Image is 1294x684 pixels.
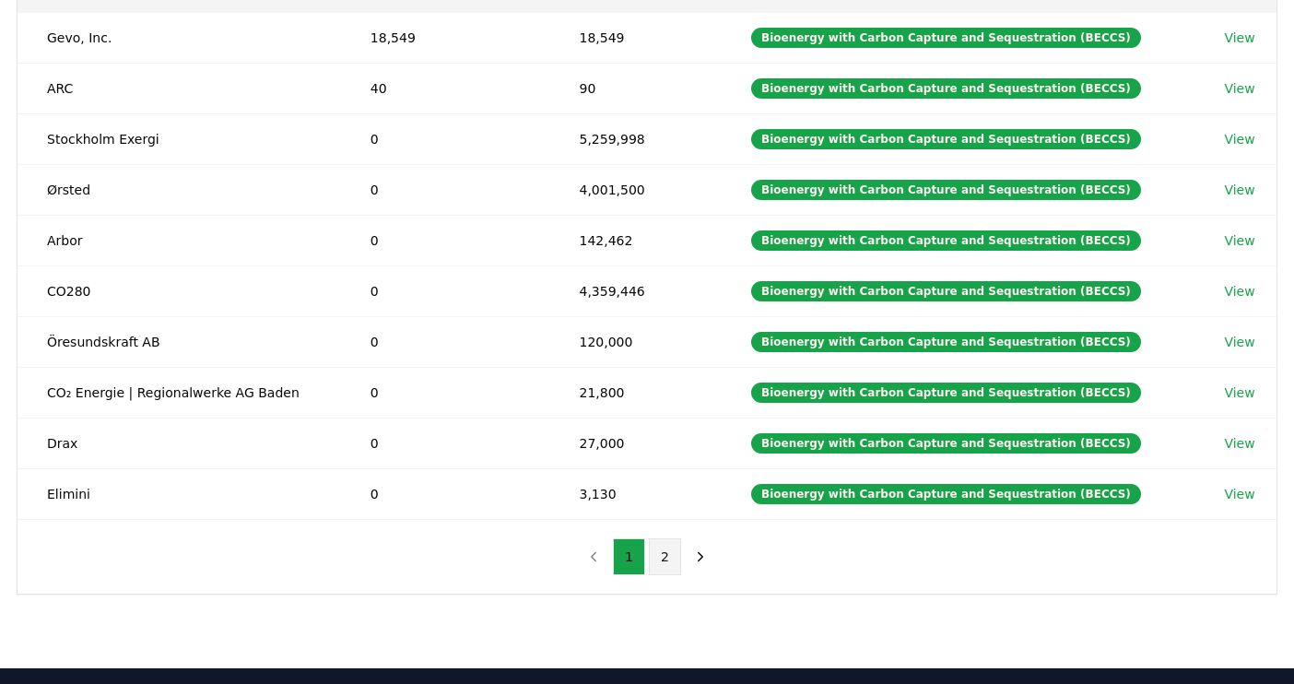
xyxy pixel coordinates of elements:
td: 4,359,446 [549,265,722,316]
div: Bioenergy with Carbon Capture and Sequestration (BECCS) [751,28,1141,48]
div: Bioenergy with Carbon Capture and Sequestration (BECCS) [751,484,1141,504]
td: 90 [549,63,722,113]
button: 2 [649,538,681,575]
td: 0 [341,215,550,265]
td: 3,130 [549,468,722,519]
td: 27,000 [549,418,722,468]
a: View [1224,434,1254,453]
div: Bioenergy with Carbon Capture and Sequestration (BECCS) [751,383,1141,403]
a: View [1224,333,1254,351]
td: Drax [18,418,341,468]
div: Bioenergy with Carbon Capture and Sequestration (BECCS) [751,433,1141,454]
div: Bioenergy with Carbon Capture and Sequestration (BECCS) [751,129,1141,149]
td: 142,462 [549,215,722,265]
td: Öresundskraft AB [18,316,341,367]
td: 18,549 [341,12,550,63]
button: 1 [613,538,645,575]
td: 5,259,998 [549,113,722,164]
td: 0 [341,418,550,468]
button: next page [685,538,716,575]
a: View [1224,383,1254,402]
td: 0 [341,164,550,215]
td: Arbor [18,215,341,265]
td: 0 [341,468,550,519]
td: 4,001,500 [549,164,722,215]
a: View [1224,282,1254,301]
a: View [1224,130,1254,148]
td: 21,800 [549,367,722,418]
td: 0 [341,113,550,164]
td: Ørsted [18,164,341,215]
div: Bioenergy with Carbon Capture and Sequestration (BECCS) [751,332,1141,352]
td: 40 [341,63,550,113]
td: ARC [18,63,341,113]
a: View [1224,79,1254,98]
td: 0 [341,265,550,316]
td: 0 [341,367,550,418]
div: Bioenergy with Carbon Capture and Sequestration (BECCS) [751,180,1141,200]
a: View [1224,485,1254,503]
td: Gevo, Inc. [18,12,341,63]
a: View [1224,29,1254,47]
td: 18,549 [549,12,722,63]
td: 0 [341,316,550,367]
a: View [1224,181,1254,199]
div: Bioenergy with Carbon Capture and Sequestration (BECCS) [751,78,1141,99]
td: 120,000 [549,316,722,367]
div: Bioenergy with Carbon Capture and Sequestration (BECCS) [751,230,1141,251]
td: Elimini [18,468,341,519]
a: View [1224,231,1254,250]
td: Stockholm Exergi [18,113,341,164]
td: CO280 [18,265,341,316]
div: Bioenergy with Carbon Capture and Sequestration (BECCS) [751,281,1141,301]
td: CO₂ Energie | Regionalwerke AG Baden [18,367,341,418]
